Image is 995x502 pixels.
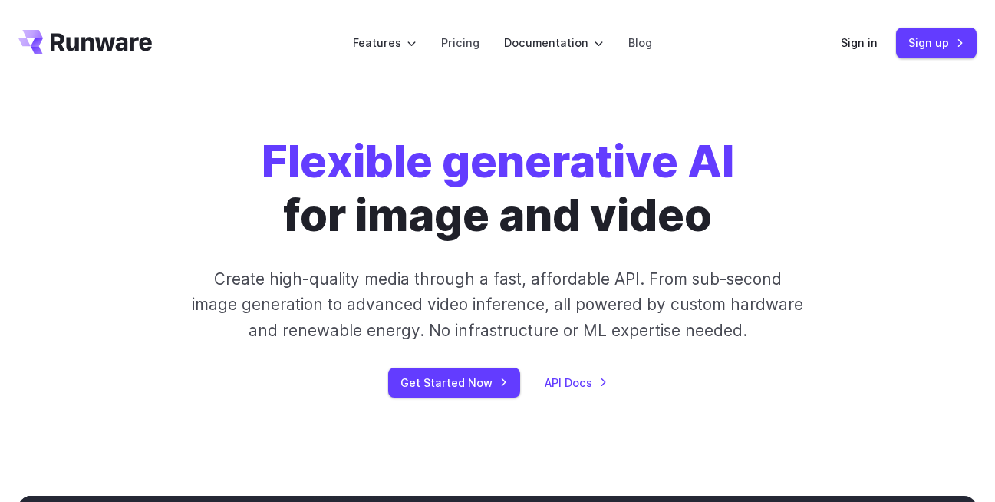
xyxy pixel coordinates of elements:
[262,134,734,188] strong: Flexible generative AI
[545,374,608,391] a: API Docs
[353,34,417,51] label: Features
[841,34,878,51] a: Sign in
[388,368,520,398] a: Get Started Now
[441,34,479,51] a: Pricing
[191,266,804,343] p: Create high-quality media through a fast, affordable API. From sub-second image generation to adv...
[628,34,652,51] a: Blog
[896,28,977,58] a: Sign up
[504,34,604,51] label: Documentation
[262,135,734,242] h1: for image and video
[18,30,152,54] a: Go to /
